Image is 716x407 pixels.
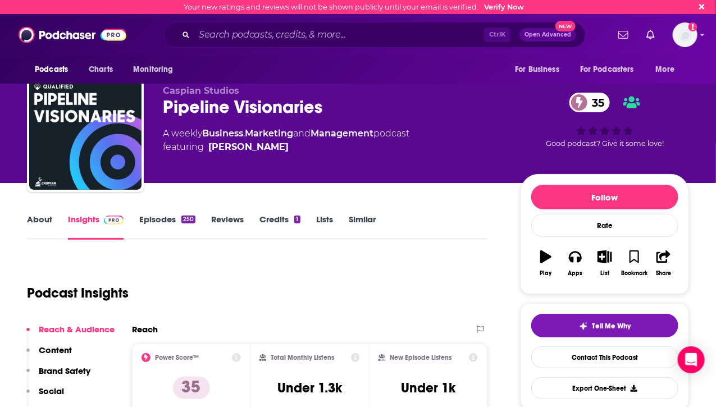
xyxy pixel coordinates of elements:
button: Content [26,345,72,365]
div: Play [540,270,552,277]
span: Charts [89,62,113,77]
a: Marketing [245,128,293,139]
div: Search podcasts, credits, & more... [163,22,586,48]
span: Podcasts [35,62,68,77]
button: Social [26,386,64,406]
h2: New Episode Listens [390,354,452,362]
a: Ian Faison [208,140,289,154]
button: List [590,243,619,283]
a: 35 [569,93,610,112]
span: More [656,62,675,77]
span: For Podcasters [580,62,634,77]
button: Bookmark [619,243,649,283]
div: 250 [181,216,195,223]
span: Monitoring [133,62,173,77]
svg: Email not verified [688,22,697,31]
button: Reach & Audience [26,324,115,345]
button: Open AdvancedNew [519,28,576,42]
h2: Total Monthly Listens [271,354,334,362]
p: Reach & Audience [39,324,115,335]
img: Podchaser Pro [104,216,124,225]
span: Open Advanced [525,32,571,38]
a: Contact This Podcast [531,346,678,368]
button: Brand Safety [26,365,90,386]
img: tell me why sparkle [579,322,588,331]
img: User Profile [673,22,697,47]
button: open menu [573,59,650,80]
a: Reviews [211,214,244,240]
span: featuring [163,140,409,154]
div: Open Intercom Messenger [678,346,705,373]
p: Social [39,386,64,396]
button: tell me why sparkleTell Me Why [531,314,678,337]
button: open menu [648,59,689,80]
button: open menu [125,59,188,80]
h2: Power Score™ [155,354,199,362]
div: 35Good podcast? Give it some love! [521,85,689,155]
div: Bookmark [621,270,647,277]
span: For Business [515,62,559,77]
div: Your new ratings and reviews will not be shown publicly until your email is verified. [184,3,524,11]
button: Follow [531,185,678,209]
span: and [293,128,311,139]
span: Good podcast? Give it some love! [546,139,664,148]
a: Credits1 [259,214,300,240]
span: Ctrl K [484,28,510,42]
button: open menu [27,59,83,80]
span: Tell Me Why [592,322,631,331]
div: 1 [294,216,300,223]
button: Share [649,243,678,283]
input: Search podcasts, credits, & more... [194,26,484,44]
a: Management [311,128,373,139]
span: Logged in as MarissaMartinez [673,22,697,47]
a: About [27,214,52,240]
h1: Podcast Insights [27,285,129,301]
h2: Reach [132,324,158,335]
div: A weekly podcast [163,127,409,154]
button: Play [531,243,560,283]
div: Rate [531,214,678,237]
a: Show notifications dropdown [614,25,633,44]
button: Show profile menu [673,22,697,47]
img: Pipeline Visionaries [29,77,142,190]
a: Business [202,128,243,139]
div: Share [656,270,671,277]
h3: Under 1.3k [277,379,342,396]
a: Verify Now [484,3,524,11]
span: , [243,128,245,139]
div: Apps [568,270,583,277]
a: Charts [81,59,120,80]
img: Podchaser - Follow, Share and Rate Podcasts [19,24,126,45]
span: New [555,21,576,31]
button: Apps [560,243,590,283]
p: Brand Safety [39,365,90,376]
p: Content [39,345,72,355]
a: InsightsPodchaser Pro [68,214,124,240]
a: Lists [316,214,333,240]
a: Episodes250 [139,214,195,240]
span: 35 [581,93,610,112]
button: Export One-Sheet [531,377,678,399]
button: open menu [507,59,573,80]
p: 35 [173,377,210,399]
span: Caspian Studios [163,85,239,96]
div: List [600,270,609,277]
a: Show notifications dropdown [642,25,659,44]
a: Similar [349,214,376,240]
h3: Under 1k [401,379,455,396]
